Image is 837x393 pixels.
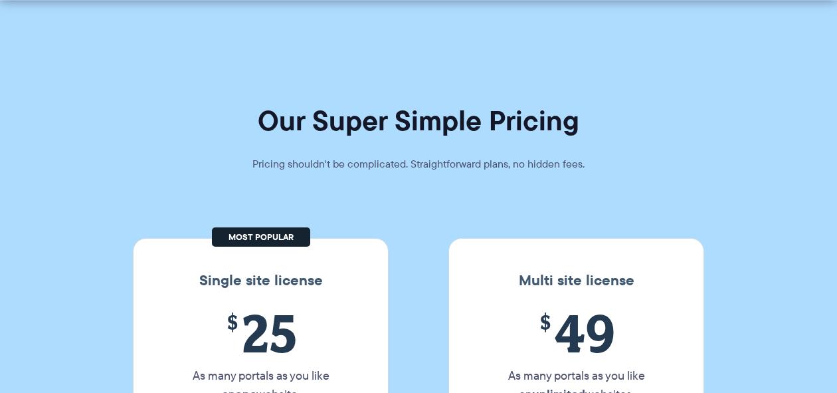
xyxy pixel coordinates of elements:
[462,272,690,289] h3: Multi site license
[486,303,667,363] span: 49
[147,272,375,289] h3: Single site license
[170,303,351,363] span: 25
[219,155,618,174] p: Pricing shouldn't be complicated. Straightforward plans, no hidden fees.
